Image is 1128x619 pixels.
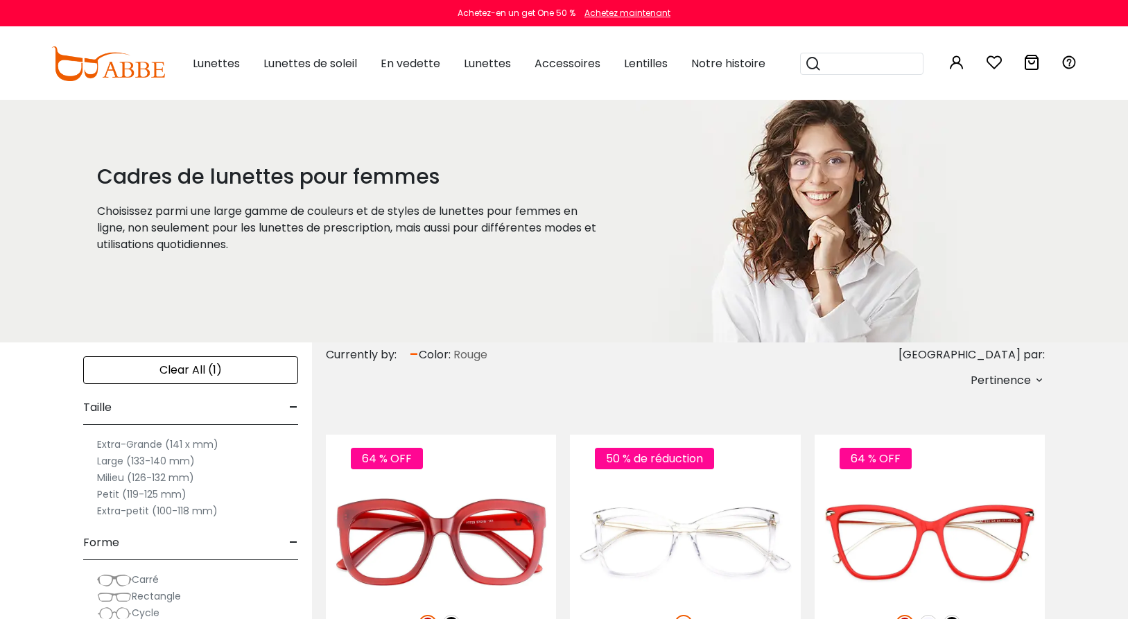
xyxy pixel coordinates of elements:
img: Red Gosse - Acetate,Metal ,Universal Bridge Fit [815,485,1045,600]
p: Choisissez parmi une large gamme de couleurs et de styles de lunettes pour femmes en ligne, non s... [97,203,602,253]
img: Rectangle.png [97,590,132,604]
span: Lentilles [624,55,668,71]
label: Petit (119-125 mm) [97,486,186,503]
span: Lunettes de soleil [263,55,357,71]
span: Taille [83,391,112,424]
img: Bertha translucide - Acétate,Métal, Pont universel [570,485,800,600]
div: Achetez-en un get One 50 % [458,7,575,19]
span: - [289,391,298,424]
span: - [289,526,298,559]
img: Red Gala - Plastic ,Universal Bridge Fit [326,485,556,600]
span: - [409,342,419,367]
span: Forme [83,526,119,559]
label: Milieu (126-132 mm) [97,469,194,486]
span: Carré [132,573,159,586]
h1: Cadres de lunettes pour femmes [97,164,602,189]
span: Pertinence [971,368,1031,393]
label: Extra-Grande (141 x mm) [97,436,218,453]
div: Currently by: [326,342,409,367]
span: Rectangle [132,589,181,603]
label: Extra-petit (100-118 mm) [97,503,218,519]
span: Lunettes [464,55,511,71]
label: Large (133-140 mm) [97,453,195,469]
span: Rouge [453,347,487,363]
span: 64 % OFF [351,448,423,469]
span: En vedette [381,55,440,71]
span: color: [419,347,453,363]
a: Achetez maintenant [578,7,670,19]
span: Accessoires [535,55,600,71]
img: Cadres en verre pour femmes [636,100,988,342]
div: Clear All (1) [83,356,298,384]
span: [GEOGRAPHIC_DATA] par: [899,347,1045,363]
div: Achetez maintenant [584,7,670,19]
img: abbeglasses.com [51,46,165,81]
span: 50 % de réduction [595,448,714,469]
span: Notre histoire [691,55,765,71]
img: Square.png [97,573,132,587]
span: Lunettes [193,55,240,71]
span: 64 % OFF [840,448,912,469]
